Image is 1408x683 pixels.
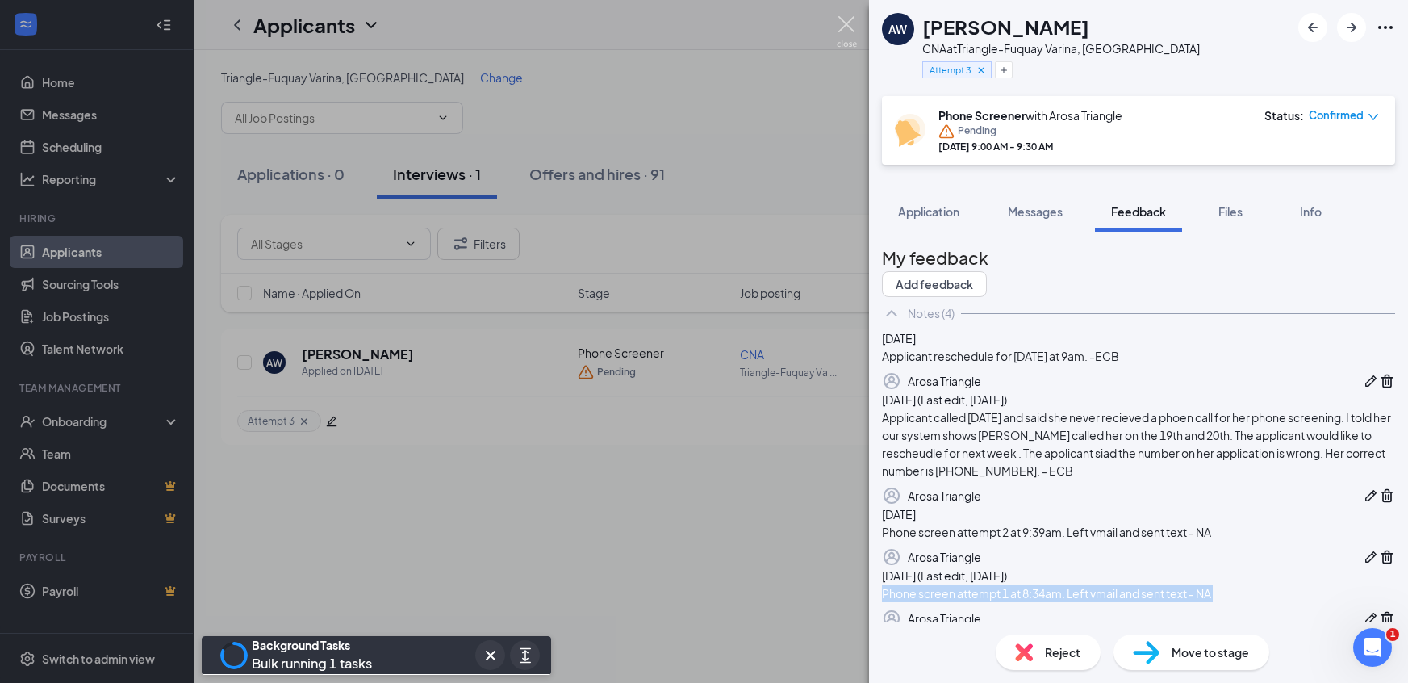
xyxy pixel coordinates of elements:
button: Trash [1379,609,1395,628]
div: Arosa Triangle [908,487,981,505]
button: ArrowRight [1337,13,1366,42]
svg: Profile [882,371,901,391]
svg: Profile [882,547,901,567]
svg: ChevronUp [882,304,901,323]
button: Pen [1363,371,1379,391]
button: Trash [1379,547,1395,567]
span: Messages [1008,204,1063,219]
svg: ArrowRight [1342,18,1361,37]
div: Applicant reschedule for [DATE] at 9am. -ECB [882,347,1395,365]
span: down [1368,111,1379,123]
svg: ArrowLeftNew [1303,18,1322,37]
span: [DATE] [882,331,916,346]
div: Background Tasks [252,637,372,653]
span: Info [1301,204,1322,219]
button: Pen [1363,486,1379,505]
button: Trash [1379,371,1395,391]
svg: Trash [1379,610,1395,626]
svg: Pen [1363,373,1379,389]
button: ArrowLeftNew [1298,13,1327,42]
svg: Cross [976,65,987,76]
svg: Pen [1363,549,1379,565]
svg: ArrowsExpand [516,646,535,665]
svg: Pen [1363,488,1379,504]
h1: [PERSON_NAME] [922,13,1089,40]
div: Notes (4) [908,305,955,321]
svg: Ellipses [1376,18,1395,37]
svg: Cross [481,646,500,665]
svg: Trash [1379,488,1395,504]
span: Confirmed [1309,107,1364,124]
span: [DATE] (Last edit, [DATE]) [882,568,1007,583]
button: Pen [1363,547,1379,567]
button: Plus [995,61,1013,78]
svg: Trash [1379,373,1395,389]
div: Phone screen attempt 2 at 9:39am. Left vmail and sent text - NA [882,523,1395,541]
span: Feedback [1111,204,1166,219]
span: Bulk running 1 tasks [252,655,372,672]
div: with Arosa Triangle [938,107,1122,124]
span: Application [898,204,959,219]
div: CNA at Triangle-Fuquay Varina, [GEOGRAPHIC_DATA] [922,40,1200,57]
div: Arosa Triangle [908,610,981,627]
div: [DATE] 9:00 AM - 9:30 AM [938,140,1122,153]
span: Reject [1046,643,1081,661]
span: Files [1218,204,1243,219]
svg: Plus [999,65,1009,75]
button: Trash [1379,486,1395,505]
h2: My feedback [882,245,1395,271]
span: Pending [958,124,996,140]
span: [DATE] [882,507,916,522]
svg: Profile [882,609,901,628]
iframe: Intercom live chat [1353,628,1392,667]
div: Arosa Triangle [908,548,981,566]
svg: Trash [1379,549,1395,565]
div: AW [889,21,908,37]
div: Applicant called [DATE] and said she never recieved a phoen call for her phone screening. I told ... [882,409,1395,480]
button: Pen [1363,609,1379,628]
span: Move to stage [1172,643,1250,661]
span: Attempt 3 [930,63,971,77]
svg: Profile [882,486,901,505]
svg: Pen [1363,610,1379,626]
svg: Warning [938,124,955,140]
div: Arosa Triangle [908,372,981,390]
b: Phone Screener [938,108,1026,123]
div: Phone screen attempt 1 at 8:34am. Left vmail and sent text - NA [882,585,1395,602]
button: Add feedback [882,271,987,297]
div: Status : [1264,107,1304,124]
span: 1 [1386,628,1399,641]
span: [DATE] (Last edit, [DATE]) [882,392,1007,407]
